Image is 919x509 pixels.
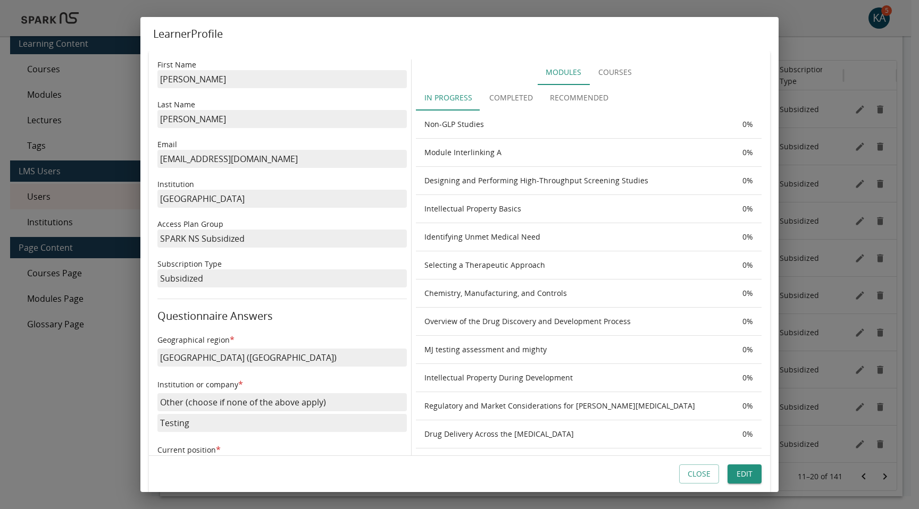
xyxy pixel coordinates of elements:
[157,139,407,150] p: Email
[590,60,640,85] button: Courses
[416,420,734,448] th: Drug Delivery Across the [MEDICAL_DATA]
[734,167,762,195] th: 0 %
[416,223,734,251] th: Identifying Unmet Medical Need
[734,392,762,420] th: 0 %
[157,378,407,391] h6: Institution or company
[157,99,407,110] p: Last Name
[416,448,734,477] th: Dev - Understanding the Pathophysiology and Cause of Disease
[416,195,734,223] th: Intellectual Property Basics
[157,219,407,230] p: Access Plan Group
[481,85,541,111] button: Completed
[416,251,734,279] th: Selecting a Therapeutic Approach
[157,308,407,325] h6: Questionnaire Answers
[157,269,407,287] p: Subsidized
[416,139,734,167] th: Module Interlinking A
[157,443,407,456] h6: Current position
[416,85,762,111] div: Completion statuses
[157,150,407,168] p: [EMAIL_ADDRESS][DOMAIN_NAME]
[157,230,407,248] p: SPARK NS Subsidized
[416,279,734,308] th: Chemistry, Manufacturing, and Controls
[157,70,407,88] p: [PERSON_NAME]
[734,364,762,392] th: 0 %
[416,111,734,139] th: Non-GLP Studies
[140,17,779,51] h2: Learner Profile
[157,60,407,70] p: First Name
[734,251,762,279] th: 0 %
[416,167,734,195] th: Designing and Performing High-Throughput Screening Studies
[734,308,762,336] th: 0 %
[734,336,762,364] th: 0 %
[416,392,734,420] th: Regulatory and Market Considerations for [PERSON_NAME][MEDICAL_DATA]
[157,414,407,432] p: Testing
[416,60,762,85] div: Study Unit Types
[157,393,407,411] p: Other (choose if none of the above apply)
[157,333,407,346] h6: Geographical region
[728,464,762,484] button: Edit
[734,223,762,251] th: 0 %
[734,139,762,167] th: 0 %
[157,259,407,269] p: Subscription Type
[734,420,762,448] th: 0 %
[157,349,407,367] p: [GEOGRAPHIC_DATA] ([GEOGRAPHIC_DATA])
[157,179,407,190] p: Institution
[537,60,590,85] button: Modules
[157,190,407,208] p: [GEOGRAPHIC_DATA]
[416,364,734,392] th: Intellectual Property During Development
[416,85,481,111] button: In Progress
[734,279,762,308] th: 0 %
[734,448,762,477] th: 0 %
[734,195,762,223] th: 0 %
[416,336,734,364] th: MJ testing assessment and mighty
[157,110,407,128] p: [PERSON_NAME]
[416,308,734,336] th: Overview of the Drug Discovery and Development Process
[679,464,719,484] button: Close
[541,85,617,111] button: Recommended
[734,111,762,139] th: 0 %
